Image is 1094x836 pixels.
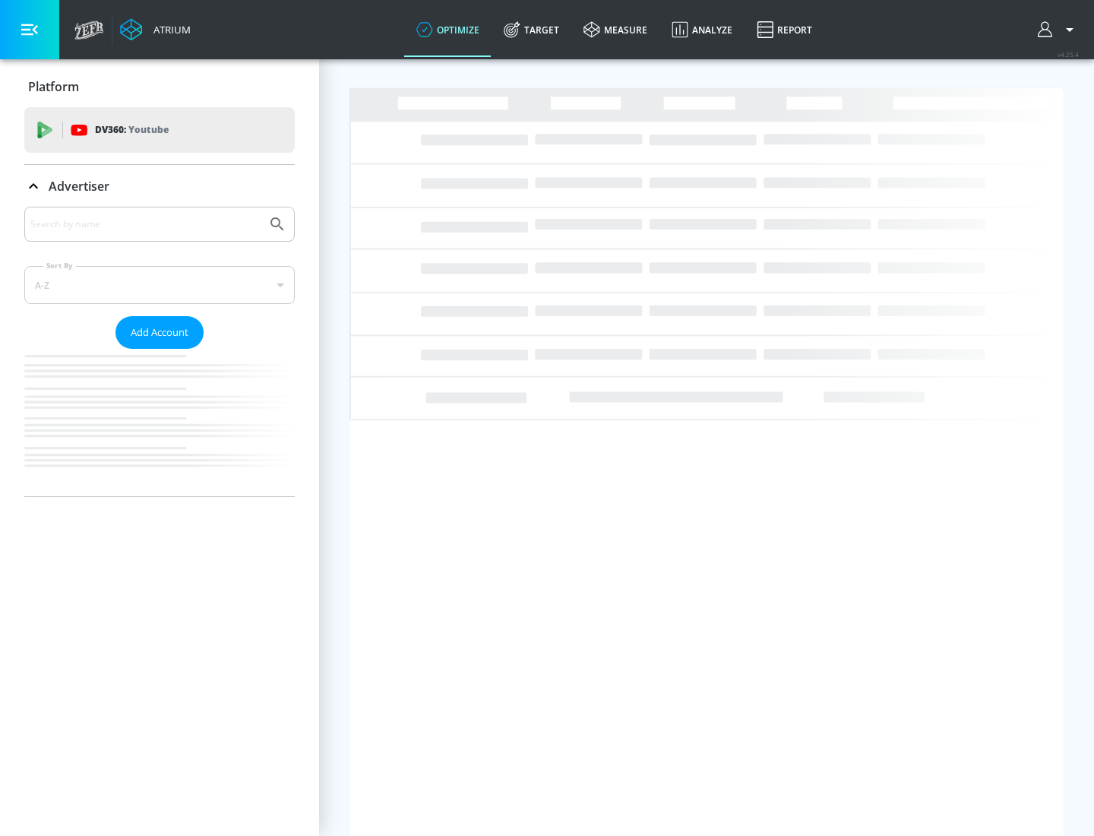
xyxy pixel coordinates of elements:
[120,18,191,41] a: Atrium
[115,316,204,349] button: Add Account
[131,324,188,341] span: Add Account
[24,165,295,207] div: Advertiser
[30,214,261,234] input: Search by name
[28,78,79,95] p: Platform
[24,65,295,108] div: Platform
[24,107,295,153] div: DV360: Youtube
[571,2,659,57] a: measure
[24,349,295,496] nav: list of Advertiser
[24,266,295,304] div: A-Z
[492,2,571,57] a: Target
[128,122,169,138] p: Youtube
[659,2,745,57] a: Analyze
[43,261,76,271] label: Sort By
[745,2,824,57] a: Report
[95,122,169,138] p: DV360:
[404,2,492,57] a: optimize
[49,178,109,195] p: Advertiser
[147,23,191,36] div: Atrium
[1058,50,1079,59] span: v 4.25.4
[24,207,295,496] div: Advertiser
